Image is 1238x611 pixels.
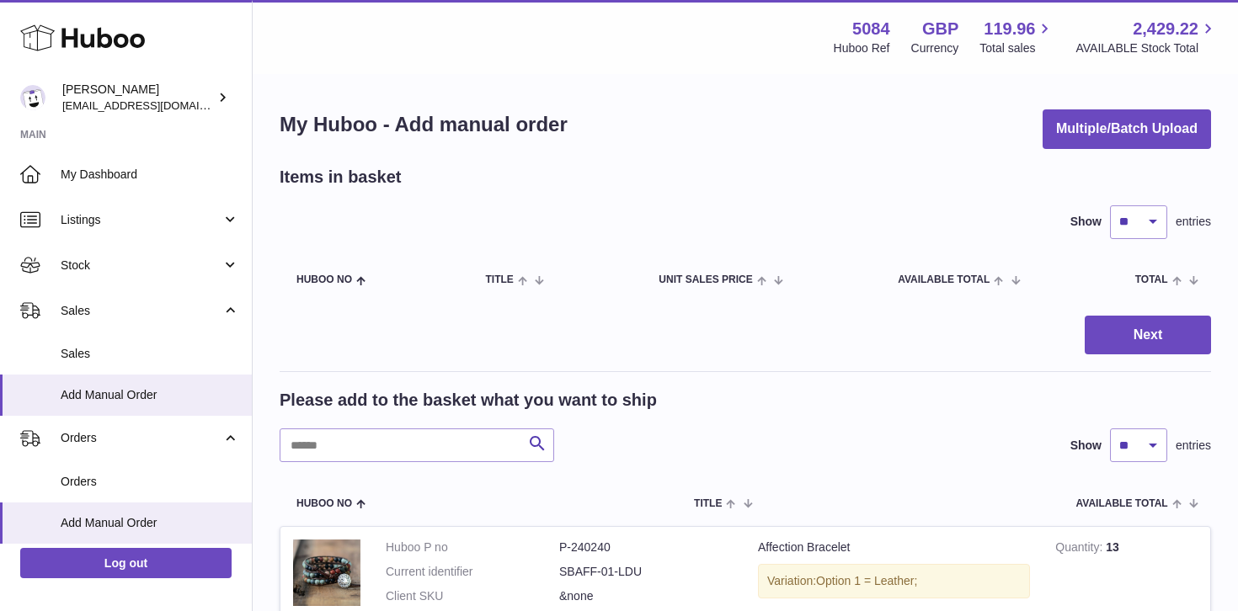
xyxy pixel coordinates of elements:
[1075,40,1218,56] span: AVAILABLE Stock Total
[296,274,352,285] span: Huboo no
[984,18,1035,40] span: 119.96
[386,588,559,604] dt: Client SKU
[386,539,559,555] dt: Huboo P no
[559,588,733,604] dd: &none
[62,98,248,112] span: [EMAIL_ADDRESS][DOMAIN_NAME]
[20,85,45,110] img: konstantinosmouratidis@hotmail.com
[1135,274,1168,285] span: Total
[61,212,221,228] span: Listings
[61,346,239,362] span: Sales
[1070,214,1102,230] label: Show
[280,166,402,189] h2: Items in basket
[559,539,733,555] dd: P-240240
[61,474,239,490] span: Orders
[834,40,890,56] div: Huboo Ref
[1075,18,1218,56] a: 2,429.22 AVAILABLE Stock Total
[61,167,239,183] span: My Dashboard
[1133,18,1198,40] span: 2,429.22
[386,564,559,580] dt: Current identifier
[62,82,214,114] div: [PERSON_NAME]
[20,548,232,578] a: Log out
[758,564,1030,598] div: Variation:
[296,498,352,509] span: Huboo no
[979,40,1054,56] span: Total sales
[979,18,1054,56] a: 119.96 Total sales
[911,40,959,56] div: Currency
[694,498,722,509] span: Title
[1055,540,1106,558] strong: Quantity
[1043,109,1211,149] button: Multiple/Batch Upload
[1070,438,1102,454] label: Show
[61,387,239,403] span: Add Manual Order
[280,389,657,412] h2: Please add to the basket what you want to ship
[1176,438,1211,454] span: entries
[61,303,221,319] span: Sales
[852,18,890,40] strong: 5084
[1085,316,1211,355] button: Next
[485,274,513,285] span: Title
[293,539,360,606] img: Affection Bracelet
[922,18,958,40] strong: GBP
[559,564,733,580] dd: SBAFF-01-LDU
[659,274,752,285] span: Unit Sales Price
[898,274,990,285] span: AVAILABLE Total
[61,258,221,274] span: Stock
[1076,498,1168,509] span: AVAILABLE Total
[61,515,239,531] span: Add Manual Order
[280,111,568,138] h1: My Huboo - Add manual order
[61,430,221,446] span: Orders
[816,574,917,587] span: Option 1 = Leather;
[1176,214,1211,230] span: entries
